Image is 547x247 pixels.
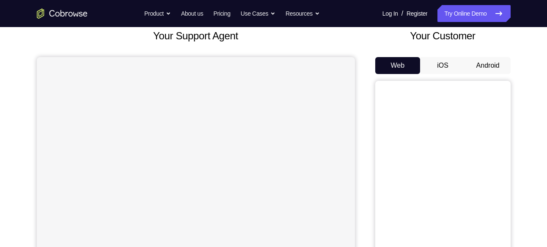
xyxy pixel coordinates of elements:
button: Android [465,57,511,74]
h2: Your Support Agent [37,28,355,44]
span: / [401,8,403,19]
button: Resources [286,5,320,22]
a: About us [181,5,203,22]
a: Try Online Demo [437,5,510,22]
a: Pricing [213,5,230,22]
button: Use Cases [241,5,275,22]
button: iOS [420,57,465,74]
h2: Your Customer [375,28,511,44]
button: Web [375,57,421,74]
a: Go to the home page [37,8,88,19]
button: Product [144,5,171,22]
a: Log In [382,5,398,22]
a: Register [407,5,427,22]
